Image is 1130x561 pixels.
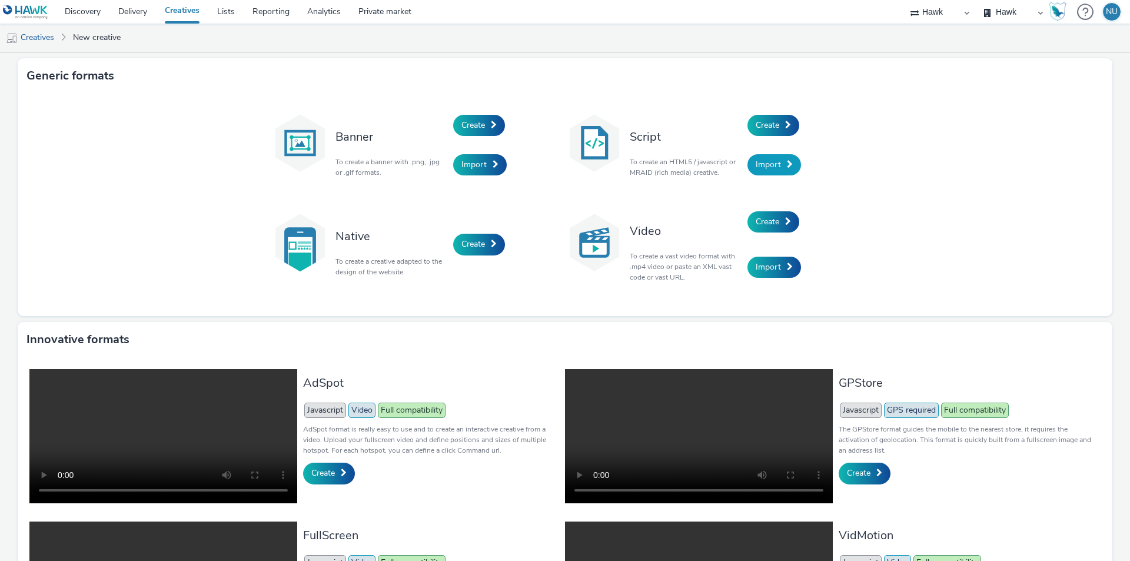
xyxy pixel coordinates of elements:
h3: AdSpot [303,375,559,391]
a: New creative [67,24,127,52]
div: NU [1106,3,1118,21]
img: mobile [6,32,18,44]
span: Full compatibility [941,403,1009,418]
span: Create [756,119,779,131]
a: Create [747,211,799,233]
span: GPS required [884,403,939,418]
img: code.svg [565,114,624,172]
h3: Video [630,223,742,239]
a: Create [453,234,505,255]
span: Javascript [840,403,882,418]
span: Import [756,261,781,273]
h3: Banner [335,129,447,145]
p: To create a banner with .png, .jpg or .gif formats. [335,157,447,178]
span: Import [461,159,487,170]
a: Create [303,463,355,484]
span: Create [311,467,335,479]
p: To create an HTML5 / javascript or MRAID (rich media) creative. [630,157,742,178]
a: Import [453,154,507,175]
p: To create a vast video format with .mp4 video or paste an XML vast code or vast URL. [630,251,742,283]
p: AdSpot format is really easy to use and to create an interactive creative from a video. Upload yo... [303,424,559,456]
img: video.svg [565,213,624,272]
span: Import [756,159,781,170]
a: Create [453,115,505,136]
span: Create [461,119,485,131]
a: Import [747,154,801,175]
span: Full compatibility [378,403,446,418]
a: Create [747,115,799,136]
h3: Innovative formats [26,331,129,348]
h3: VidMotion [839,527,1095,543]
span: Create [756,216,779,227]
span: Create [461,238,485,250]
a: Import [747,257,801,278]
h3: GPStore [839,375,1095,391]
a: Hawk Academy [1049,2,1071,21]
h3: Generic formats [26,67,114,85]
h3: FullScreen [303,527,559,543]
img: banner.svg [271,114,330,172]
img: Hawk Academy [1049,2,1066,21]
p: To create a creative adapted to the design of the website. [335,256,447,277]
img: native.svg [271,213,330,272]
span: Video [348,403,375,418]
h3: Script [630,129,742,145]
img: undefined Logo [3,5,48,19]
span: Javascript [304,403,346,418]
h3: Native [335,228,447,244]
span: Create [847,467,870,479]
p: The GPStore format guides the mobile to the nearest store, it requires the activation of geolocat... [839,424,1095,456]
a: Create [839,463,890,484]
